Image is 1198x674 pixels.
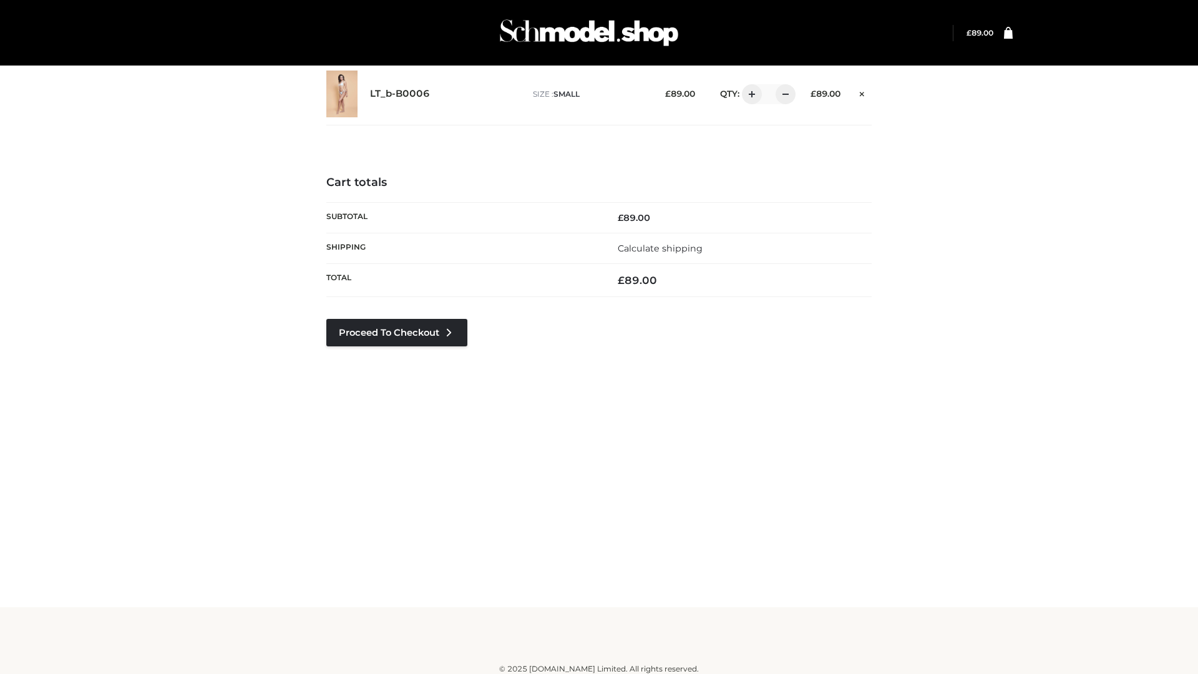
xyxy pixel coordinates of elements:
span: £ [618,274,625,286]
th: Shipping [326,233,599,263]
span: £ [618,212,623,223]
span: SMALL [553,89,580,99]
bdi: 89.00 [967,28,993,37]
a: LT_b-B0006 [370,88,430,100]
a: Calculate shipping [618,243,703,254]
a: Proceed to Checkout [326,319,467,346]
a: £89.00 [967,28,993,37]
th: Total [326,264,599,297]
img: Schmodel Admin 964 [495,8,683,57]
bdi: 89.00 [811,89,840,99]
img: LT_b-B0006 - SMALL [326,71,358,117]
bdi: 89.00 [618,212,650,223]
th: Subtotal [326,202,599,233]
div: QTY: [708,84,791,104]
a: Remove this item [853,84,872,100]
bdi: 89.00 [618,274,657,286]
h4: Cart totals [326,176,872,190]
span: £ [967,28,972,37]
p: size : [533,89,646,100]
span: £ [665,89,671,99]
bdi: 89.00 [665,89,695,99]
span: £ [811,89,816,99]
